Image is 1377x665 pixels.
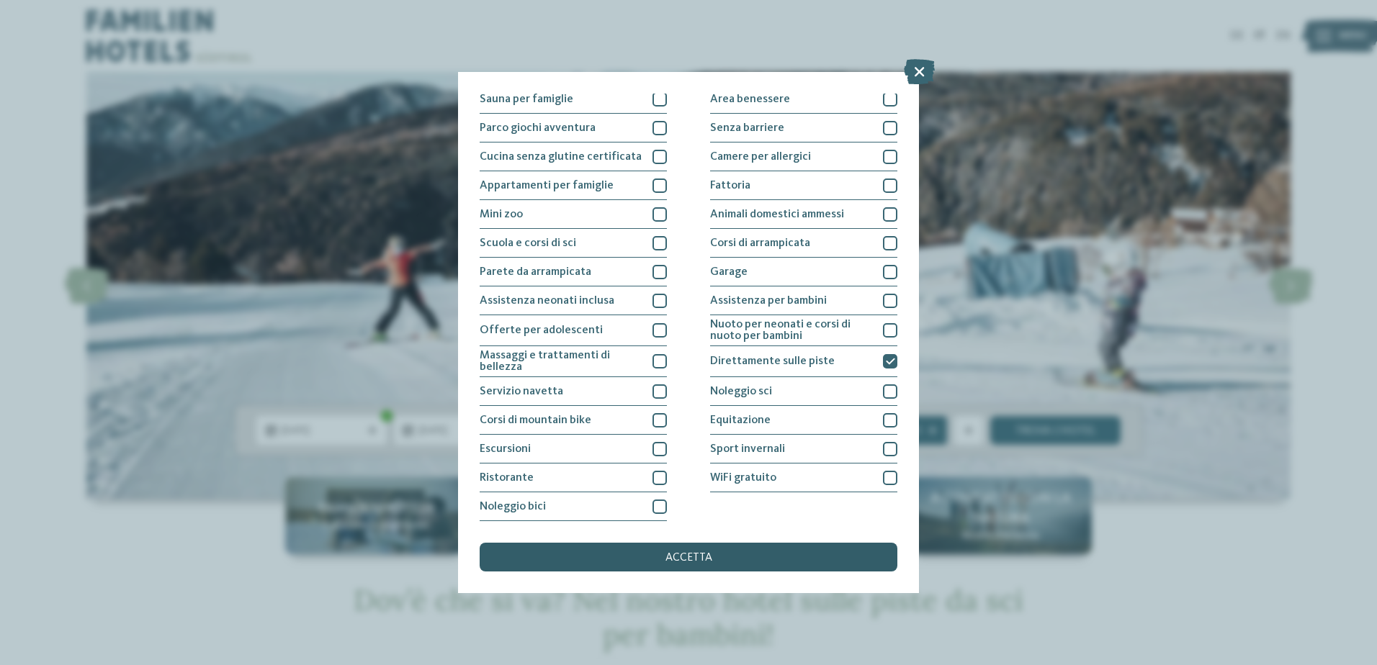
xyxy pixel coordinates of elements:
[480,94,573,105] span: Sauna per famiglie
[710,386,772,397] span: Noleggio sci
[710,266,748,278] span: Garage
[480,501,546,512] span: Noleggio bici
[480,151,642,163] span: Cucina senza glutine certificata
[480,209,523,220] span: Mini zoo
[710,356,835,367] span: Direttamente sulle piste
[710,295,827,307] span: Assistenza per bambini
[480,180,614,191] span: Appartamenti per famiglie
[480,266,591,278] span: Parete da arrampicata
[710,151,811,163] span: Camere per allergici
[710,94,790,105] span: Area benessere
[480,386,563,397] span: Servizio navetta
[710,209,844,220] span: Animali domestici ammessi
[480,237,576,249] span: Scuola e corsi di sci
[710,319,872,342] span: Nuoto per neonati e corsi di nuoto per bambini
[480,415,591,426] span: Corsi di mountain bike
[480,443,531,455] span: Escursioni
[480,472,534,484] span: Ristorante
[665,552,712,564] span: accetta
[710,180,750,191] span: Fattoria
[710,237,810,249] span: Corsi di arrampicata
[710,443,785,455] span: Sport invernali
[480,350,642,373] span: Massaggi e trattamenti di bellezza
[480,295,614,307] span: Assistenza neonati inclusa
[710,122,784,134] span: Senza barriere
[480,122,596,134] span: Parco giochi avventura
[710,472,776,484] span: WiFi gratuito
[710,415,771,426] span: Equitazione
[480,325,603,336] span: Offerte per adolescenti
